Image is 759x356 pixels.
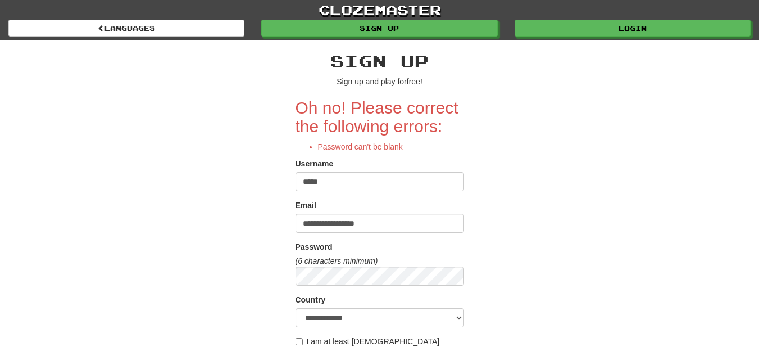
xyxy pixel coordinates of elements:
label: Password [296,241,333,253]
a: Sign up [261,20,497,37]
h2: Oh no! Please correct the following errors: [296,98,464,136]
label: I am at least [DEMOGRAPHIC_DATA] [296,336,440,347]
a: Languages [8,20,244,37]
em: (6 characters minimum) [296,256,378,265]
a: Login [515,20,751,37]
li: Password can't be blank [318,141,464,152]
label: Email [296,200,316,211]
label: Username [296,158,334,169]
p: Sign up and play for ! [296,76,464,87]
h2: Sign up [296,52,464,70]
input: I am at least [DEMOGRAPHIC_DATA] [296,338,303,345]
u: free [407,77,420,86]
label: Country [296,294,326,305]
